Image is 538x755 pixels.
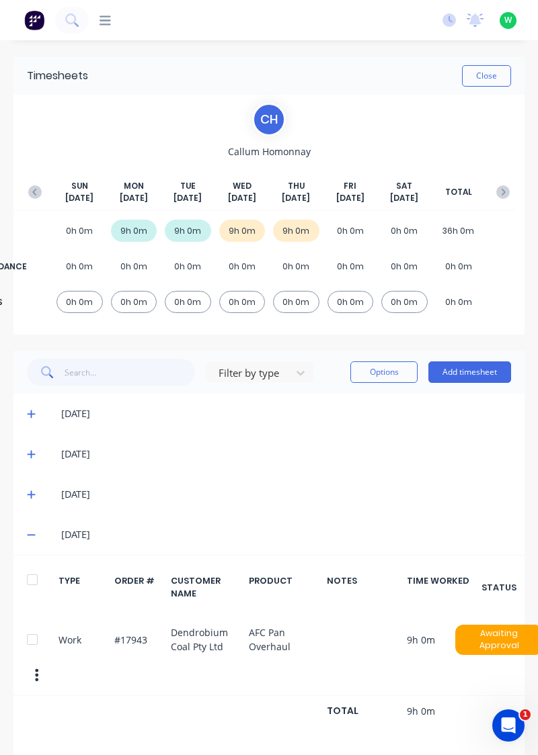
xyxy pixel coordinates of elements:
span: [DATE] [390,192,418,204]
span: FRI [344,180,356,192]
button: Options [350,361,418,383]
div: STATUS [487,574,511,600]
div: 0h 0m [381,291,428,313]
div: 0h 0m [111,255,157,277]
div: 0h 0m [219,255,266,277]
span: MON [124,180,144,192]
span: Callum Homonnay [228,144,311,159]
div: 36h 0m [436,220,482,242]
span: THU [288,180,305,192]
span: TOTAL [445,186,472,198]
div: 9h 0m [273,220,319,242]
span: [DATE] [120,192,148,204]
div: 0h 0m [165,255,211,277]
div: 0h 0m [381,220,428,242]
div: Timesheets [27,68,88,84]
div: 0h 0m [436,291,482,313]
img: Factory [24,10,44,30]
span: [DATE] [174,192,202,204]
input: Search... [65,359,196,386]
div: [DATE] [61,527,511,542]
div: PRODUCT [249,574,319,600]
div: [DATE] [61,447,511,461]
div: 9h 0m [219,220,266,242]
div: 0h 0m [436,255,482,277]
div: [DATE] [61,487,511,502]
div: 0h 0m [381,255,428,277]
div: ORDER # [114,574,163,600]
div: 9h 0m [111,220,157,242]
div: 9h 0m [165,220,211,242]
div: 0h 0m [56,291,103,313]
span: [DATE] [228,192,256,204]
iframe: Intercom live chat [492,709,525,742]
span: TUE [180,180,196,192]
div: TYPE [59,574,107,600]
span: [DATE] [65,192,93,204]
div: 0h 0m [111,291,157,313]
span: SAT [396,180,412,192]
span: 1 [520,709,531,720]
div: 0h 0m [273,255,319,277]
div: C H [252,103,286,136]
div: 0h 0m [165,291,211,313]
span: SUN [71,180,88,192]
div: NOTES [327,574,399,600]
span: WED [233,180,252,192]
div: 0h 0m [328,255,374,277]
button: Close [462,65,511,87]
div: 0h 0m [56,255,103,277]
span: [DATE] [282,192,310,204]
div: 0h 0m [273,291,319,313]
div: TIME WORKED [407,574,479,600]
span: W [504,14,512,26]
button: Add timesheet [428,361,511,383]
div: 0h 0m [328,220,374,242]
div: [DATE] [61,406,511,421]
span: [DATE] [336,192,364,204]
div: CUSTOMER NAME [171,574,241,600]
div: 0h 0m [56,220,103,242]
div: 0h 0m [219,291,266,313]
div: 0h 0m [328,291,374,313]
